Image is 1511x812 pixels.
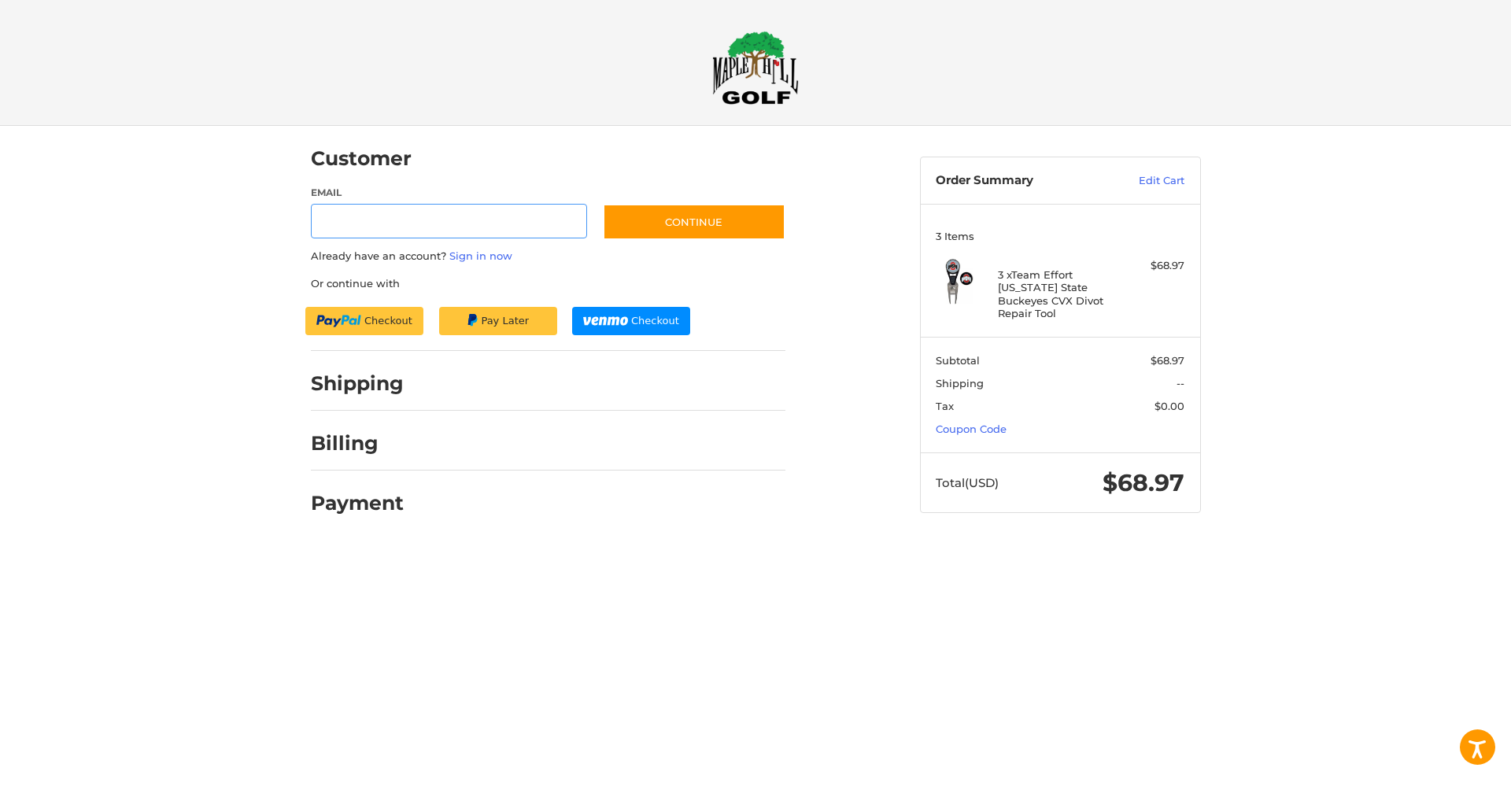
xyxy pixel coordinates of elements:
[311,186,588,200] label: Email
[311,371,404,396] h2: Shipping
[311,431,403,456] h2: Billing
[603,204,785,240] button: Continue
[449,249,512,262] a: Sign in now
[936,230,1184,242] h3: 3 Items
[936,354,980,367] span: Subtotal
[936,423,1007,435] a: Coupon Code
[1103,468,1184,497] span: $68.97
[1381,770,1511,812] iframe: Google Customer Reviews
[439,307,557,335] iframe: PayPal-paylater
[311,249,785,264] p: Already have an account?
[572,307,690,335] iframe: PayPal-venmo
[311,276,785,292] p: Or continue with
[936,400,954,412] span: Tax
[998,268,1118,319] h4: 3 x Team Effort [US_STATE] State Buckeyes CVX Divot Repair Tool
[1154,400,1184,412] span: $0.00
[936,475,999,490] span: Total (USD)
[1151,354,1184,367] span: $68.97
[311,146,412,171] h2: Customer
[305,307,423,335] iframe: PayPal-paypal
[1122,258,1184,274] div: $68.97
[1177,377,1184,389] span: --
[1105,173,1184,189] a: Edit Cart
[936,173,1105,189] h3: Order Summary
[311,491,404,515] h2: Payment
[712,31,799,105] img: Maple Hill Golf
[936,377,984,389] span: Shipping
